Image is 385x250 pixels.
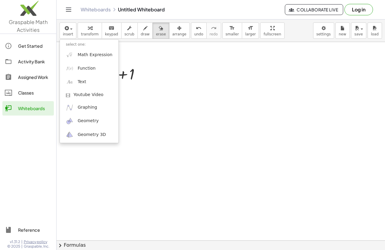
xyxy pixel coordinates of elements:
span: erase [156,32,166,36]
a: Geometry [60,114,119,128]
a: Graphing [60,101,119,114]
span: fullscreen [263,32,281,36]
span: Graphing [78,104,97,110]
div: Assigned Work [18,74,51,81]
div: Get Started [18,42,51,50]
span: transform [81,32,99,36]
li: select one: [60,41,119,48]
div: Whiteboards [18,105,51,112]
span: redo [210,32,218,36]
span: Collaborate Live [290,7,338,12]
span: | [21,244,23,249]
a: Privacy policy [24,239,49,244]
button: undoundo [191,23,207,39]
span: draw [141,32,150,36]
span: Graspable Math Activities [9,19,48,33]
a: Reference [2,223,54,237]
button: arrange [169,23,190,39]
img: ggb-geometry.svg [66,117,73,125]
span: Graspable, Inc. [24,244,49,249]
span: keypad [105,32,118,36]
button: draw [137,23,153,39]
span: Geometry 3D [78,132,106,138]
span: arrange [172,32,186,36]
a: Activity Bank [2,54,54,69]
button: load [368,23,382,39]
a: Youtube Video [60,89,119,101]
button: format_sizelarger [242,23,259,39]
button: keyboardkeypad [102,23,122,39]
i: format_size [248,25,253,32]
span: chevron_right [57,242,64,249]
button: scrub [121,23,138,39]
span: Math Expression [78,52,112,58]
img: f_x.png [66,65,73,72]
div: Activity Bank [18,58,51,65]
span: larger [245,32,256,36]
i: keyboard [109,25,114,32]
a: Whiteboards [2,101,54,116]
span: Geometry [78,118,99,124]
a: Get Started [2,39,54,53]
span: settings [316,32,331,36]
i: redo [211,25,217,32]
a: Whiteboards [81,7,111,13]
a: Assigned Work [2,70,54,84]
button: redoredo [206,23,221,39]
span: save [354,32,363,36]
img: ggb-graphing.svg [66,104,73,111]
img: Aa.png [66,78,73,86]
a: Math Expression [60,48,119,62]
button: insert [60,23,76,39]
img: ggb-3d.svg [66,131,73,138]
button: format_sizesmaller [222,23,242,39]
button: chevron_rightFormulas [57,240,385,250]
span: new [339,32,346,36]
span: v1.31.2 [10,239,20,244]
button: erase [152,23,169,39]
span: Function [78,65,96,71]
div: Reference [18,226,51,233]
span: undo [194,32,203,36]
span: scrub [125,32,134,36]
a: Classes [2,86,54,100]
span: Youtube Video [73,92,103,98]
span: insert [63,32,73,36]
button: Collaborate Live [285,4,343,15]
span: load [371,32,379,36]
i: format_size [229,25,235,32]
i: undo [196,25,202,32]
button: save [351,23,366,39]
button: settings [313,23,334,39]
img: sqrt_x.png [66,51,73,59]
button: fullscreen [260,23,284,39]
a: Geometry 3D [60,128,119,141]
button: transform [78,23,102,39]
a: Text [60,75,119,89]
span: smaller [226,32,239,36]
div: Classes [18,89,51,96]
span: Text [78,79,86,85]
span: © 2025 [7,244,20,249]
a: Function [60,62,119,75]
button: Toggle navigation [64,5,73,14]
button: new [335,23,350,39]
span: | [21,239,23,244]
button: Log in [344,4,373,15]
